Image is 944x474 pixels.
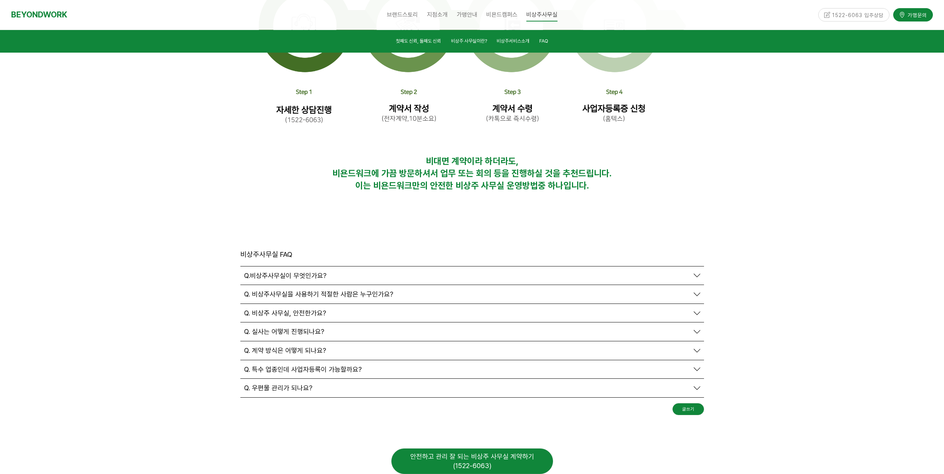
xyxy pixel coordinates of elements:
a: 첫째도 신뢰, 둘째도 신뢰 [396,37,441,47]
span: 가맹문의 [905,11,927,19]
span: 비상주 사무실이란? [451,38,487,44]
span: Q. 실사는 어떻게 진행되나요? [244,328,324,336]
strong: 중 하나입니다. [538,180,589,191]
span: Q. 비상주 사무실, 안전한가요? [244,309,326,317]
span: Q. 계약 방식은 어떻게 되나요? [244,347,326,355]
span: 비상주사무실 [526,9,557,21]
strong: 비대면 계약이라 하더라도, [426,156,519,166]
a: BEYONDWORK [11,8,67,21]
span: FAQ [539,38,548,44]
a: 글쓰기 [672,403,704,415]
a: 비상주사무실 [522,6,562,24]
a: 브랜드스토리 [382,6,422,24]
span: 이는 비욘드워크만의 안전한 비상주 사무실 운영방법 [355,180,538,191]
span: 비욘드워크에 가끔 방문하셔서 업무 또는 회의 등을 진행하실 것을 추천드립니다. [332,168,612,179]
span: Q. 특수 업종인데 사업자등록이 가능할까요? [244,365,362,374]
span: 지점소개 [427,11,448,18]
span: Q. 비상주사무실을 사용하기 적절한 사람은 누구인가요? [244,290,393,298]
a: 지점소개 [422,6,452,24]
span: 가맹안내 [457,11,477,18]
span: 비상주서비스소개 [497,38,529,44]
a: 비상주 사무실이란? [451,37,487,47]
a: 가맹문의 [893,8,933,21]
a: FAQ [539,37,548,47]
header: 비상주사무실 FAQ [240,248,292,261]
span: 첫째도 신뢰, 둘째도 신뢰 [396,38,441,44]
span: Q.비상주사무실이 무엇인가요? [244,272,326,280]
a: 가맹안내 [452,6,482,24]
a: 비상주서비스소개 [497,37,529,47]
a: 비욘드캠퍼스 [482,6,522,24]
span: 브랜드스토리 [387,11,418,18]
span: Q. 우편물 관리가 되나요? [244,384,312,392]
span: 비욘드캠퍼스 [486,11,517,18]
